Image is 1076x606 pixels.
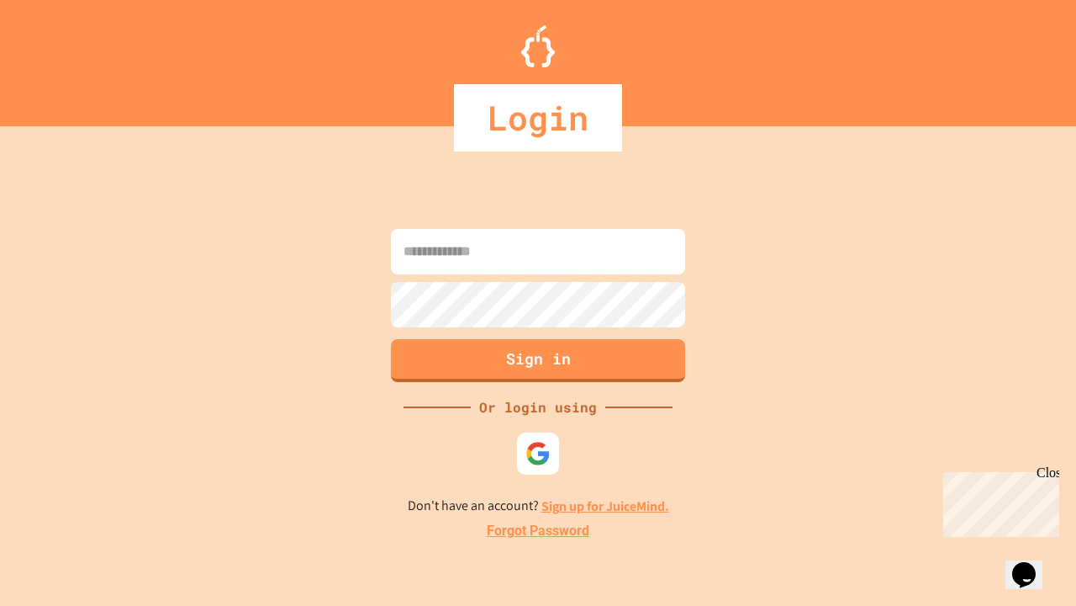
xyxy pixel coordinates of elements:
iframe: chat widget [936,465,1059,537]
div: Or login using [471,397,605,417]
img: google-icon.svg [525,441,551,466]
img: Logo.svg [521,25,555,67]
iframe: chat widget [1005,539,1059,589]
a: Sign up for JuiceMind. [541,497,669,515]
button: Sign in [391,339,685,382]
a: Forgot Password [487,521,589,541]
div: Login [454,84,622,151]
div: Chat with us now!Close [7,7,116,107]
p: Don't have an account? [408,496,669,517]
